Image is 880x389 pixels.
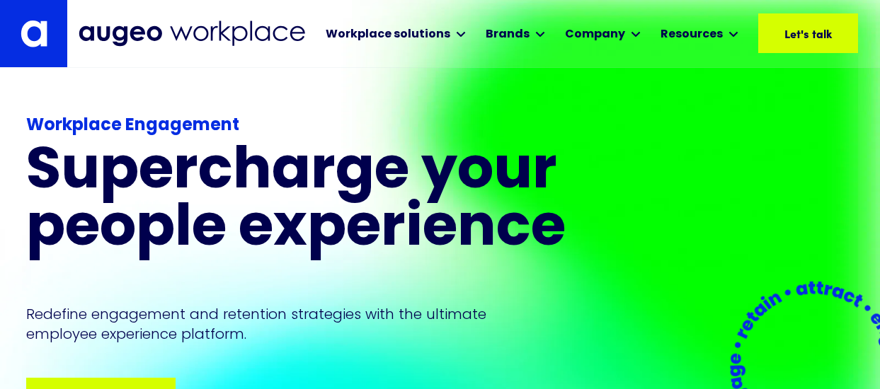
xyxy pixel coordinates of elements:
[26,304,513,344] p: Redefine engagement and retention strategies with the ultimate employee experience platform.
[26,113,638,139] div: Workplace Engagement
[79,21,305,47] img: Augeo Workplace business unit full logo in mignight blue.
[565,26,625,43] div: Company
[21,20,47,47] img: Augeo's "a" monogram decorative logo in white.
[26,144,638,259] h1: Supercharge your people experience
[486,26,530,43] div: Brands
[661,26,723,43] div: Resources
[758,13,858,53] a: Let's talk
[326,26,450,43] div: Workplace solutions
